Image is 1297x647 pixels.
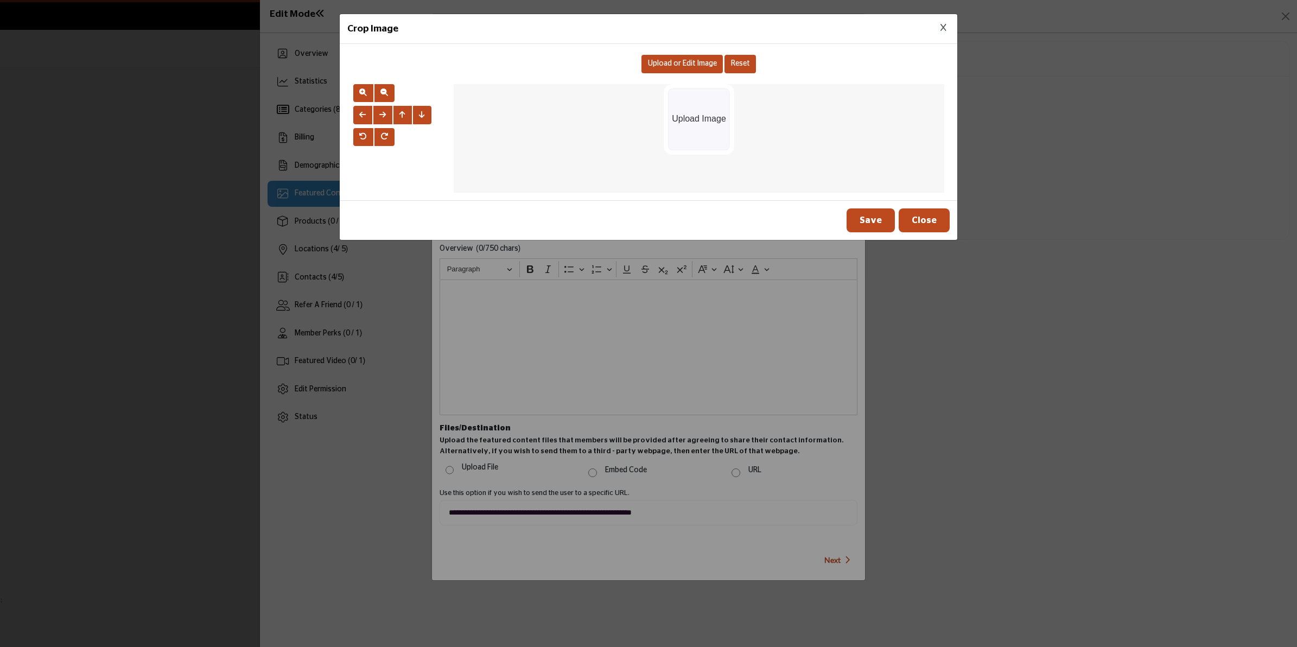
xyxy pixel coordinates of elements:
[648,60,717,67] span: Upload or Edit Image
[664,84,734,155] img: Picture
[937,22,950,35] button: Close Image Upload Modal
[347,22,398,36] h5: Crop Image
[847,208,895,232] button: Save
[731,60,750,67] span: Reset
[724,55,756,73] button: Reset
[899,208,950,232] button: Close Image Upload Modal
